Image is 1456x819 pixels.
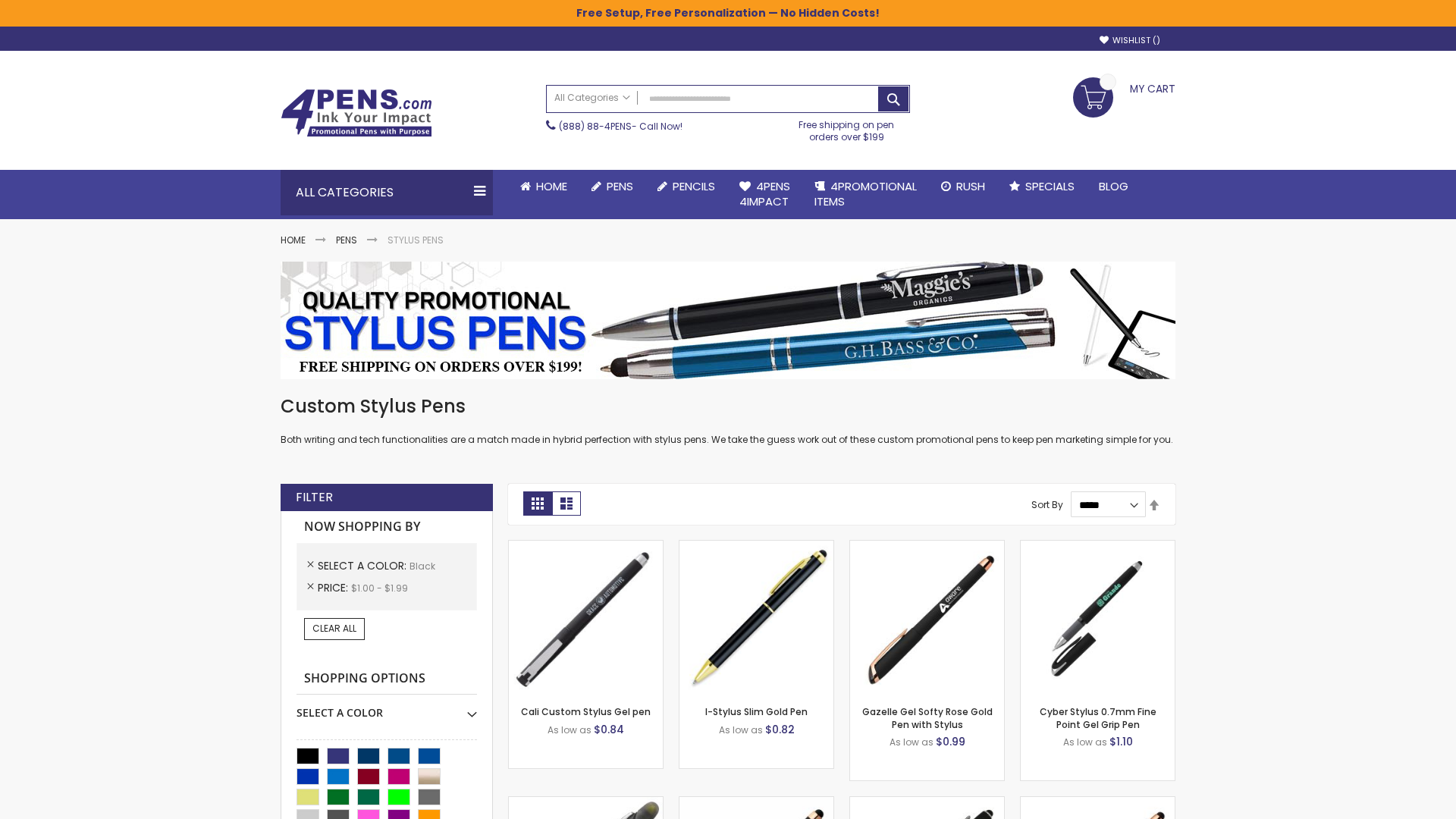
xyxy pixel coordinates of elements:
[1021,541,1175,695] img: Cyber Stylus 0.7mm Fine Point Gel Grip Pen-Black
[281,394,1175,419] h1: Custom Stylus Pens
[890,736,934,748] span: As low as
[554,92,630,104] span: All Categories
[956,178,985,194] span: Rush
[523,491,552,516] strong: Grid
[1099,178,1128,194] span: Blog
[1063,736,1107,748] span: As low as
[509,796,663,809] a: Souvenir® Jalan Highlighter Stylus Pen Combo-Black
[1021,540,1175,553] a: Cyber Stylus 0.7mm Fine Point Gel Grip Pen-Black
[1040,705,1156,730] a: Cyber Stylus 0.7mm Fine Point Gel Grip Pen
[508,170,579,203] a: Home
[705,705,808,718] a: I-Stylus Slim Gold Pen
[929,170,997,203] a: Rush
[679,540,833,553] a: I-Stylus Slim Gold-Black
[1025,178,1075,194] span: Specials
[1109,734,1133,749] span: $1.10
[547,86,638,111] a: All Categories
[783,113,911,143] div: Free shipping on pen orders over $199
[997,170,1087,203] a: Specials
[673,178,715,194] span: Pencils
[351,582,408,595] span: $1.00 - $1.99
[281,89,432,137] img: 4Pens Custom Pens and Promotional Products
[739,178,790,209] span: 4Pens 4impact
[281,170,493,215] div: All Categories
[850,541,1004,695] img: Gazelle Gel Softy Rose Gold Pen with Stylus-Black
[318,580,351,595] span: Price
[509,540,663,553] a: Cali Custom Stylus Gel pen-Black
[281,262,1175,379] img: Stylus Pens
[548,723,591,736] span: As low as
[679,796,833,809] a: Islander Softy Rose Gold Gel Pen with Stylus-Black
[304,618,365,639] a: Clear All
[559,120,682,133] span: - Call Now!
[1100,35,1160,46] a: Wishlist
[281,234,306,246] a: Home
[297,511,477,543] strong: Now Shopping by
[509,541,663,695] img: Cali Custom Stylus Gel pen-Black
[318,558,409,573] span: Select A Color
[297,663,477,695] strong: Shopping Options
[579,170,645,203] a: Pens
[727,170,802,219] a: 4Pens4impact
[281,394,1175,447] div: Both writing and tech functionalities are a match made in hybrid perfection with stylus pens. We ...
[297,695,477,720] div: Select A Color
[388,234,444,246] strong: Stylus Pens
[336,234,357,246] a: Pens
[1031,498,1063,511] label: Sort By
[679,541,833,695] img: I-Stylus Slim Gold-Black
[802,170,929,219] a: 4PROMOTIONALITEMS
[312,622,356,635] span: Clear All
[1087,170,1141,203] a: Blog
[936,734,965,749] span: $0.99
[814,178,917,209] span: 4PROMOTIONAL ITEMS
[1021,796,1175,809] a: Gazelle Gel Softy Rose Gold Pen with Stylus - ColorJet-Black
[765,722,795,737] span: $0.82
[862,705,993,730] a: Gazelle Gel Softy Rose Gold Pen with Stylus
[296,489,333,506] strong: Filter
[559,120,632,133] a: (888) 88-4PENS
[850,540,1004,553] a: Gazelle Gel Softy Rose Gold Pen with Stylus-Black
[594,722,624,737] span: $0.84
[719,723,763,736] span: As low as
[409,560,435,573] span: Black
[850,796,1004,809] a: Custom Soft Touch® Metal Pens with Stylus-Black
[536,178,567,194] span: Home
[607,178,633,194] span: Pens
[521,705,651,718] a: Cali Custom Stylus Gel pen
[645,170,727,203] a: Pencils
